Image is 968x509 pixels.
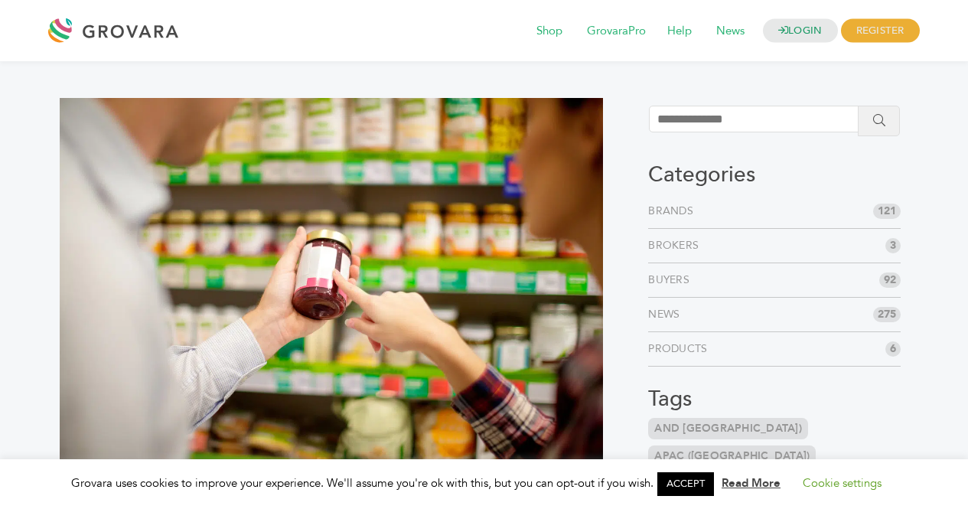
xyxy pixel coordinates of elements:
span: 6 [885,341,901,357]
span: Shop [526,17,573,46]
a: GrovaraPro [576,23,657,40]
span: Grovara uses cookies to improve your experience. We'll assume you're ok with this, but you can op... [71,475,897,491]
a: Read More [722,475,781,491]
span: 3 [885,238,901,253]
span: GrovaraPro [576,17,657,46]
a: Brokers [648,238,705,253]
a: Cookie settings [803,475,882,491]
h3: Tags [648,387,901,413]
a: News [648,307,686,322]
a: Shop [526,23,573,40]
a: Buyers [648,272,696,288]
span: Help [657,17,702,46]
span: 92 [879,272,901,288]
span: 275 [873,307,901,322]
a: Products [648,341,713,357]
a: News [706,23,755,40]
a: ACCEPT [657,472,714,496]
span: REGISTER [841,19,920,43]
span: 121 [873,204,901,219]
a: and [GEOGRAPHIC_DATA]) [648,418,808,439]
a: LOGIN [763,19,838,43]
span: News [706,17,755,46]
a: APAC ([GEOGRAPHIC_DATA]) [648,445,816,467]
h3: Categories [648,162,901,188]
a: Help [657,23,702,40]
a: Brands [648,204,699,219]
